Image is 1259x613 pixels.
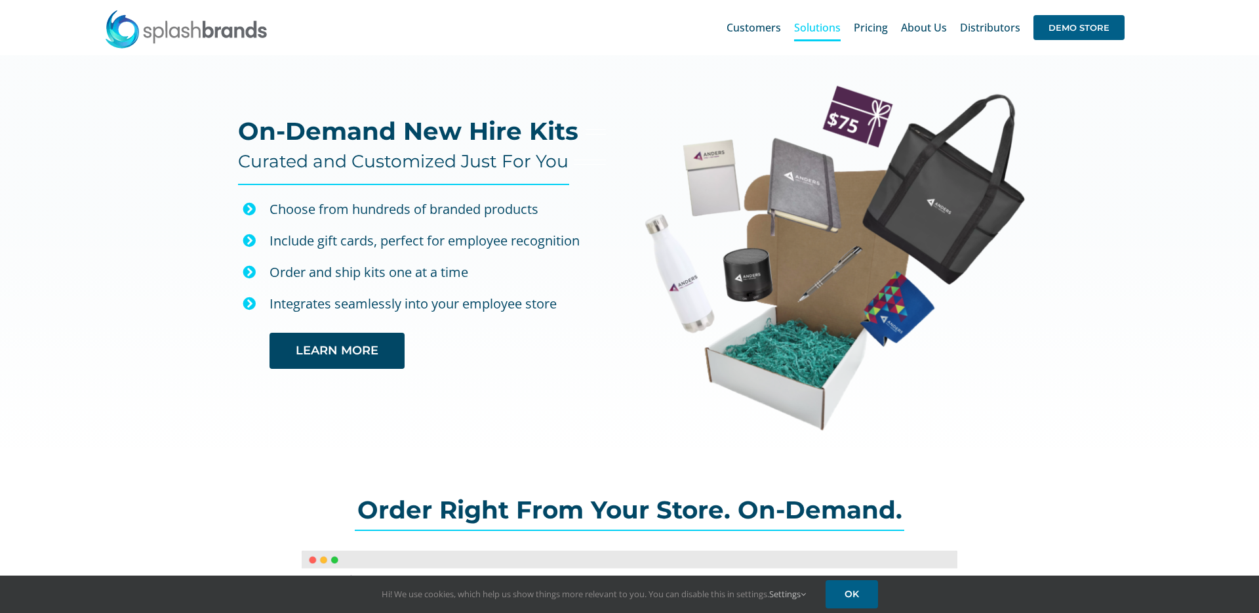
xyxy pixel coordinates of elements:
[727,7,1125,49] nav: Main Menu
[238,151,569,172] h4: Curated and Customized Just For You
[826,580,878,608] a: OK
[854,7,888,49] a: Pricing
[1033,15,1125,40] span: DEMO STORE
[238,118,578,144] h2: On-Demand New Hire Kits
[960,22,1020,33] span: Distributors
[901,22,947,33] span: About Us
[382,588,806,600] span: Hi! We use cookies, which help us show things more relevant to you. You can disable this in setti...
[296,344,378,358] span: LEARN MORE
[270,230,606,252] div: Include gift cards, perfect for employee recognition
[270,198,606,221] div: Choose from hundreds of branded products
[769,588,806,600] a: Settings
[1033,7,1125,49] a: DEMO STORE
[794,22,841,33] span: Solutions
[644,84,1026,431] img: Anders New Hire Kit Web Image-01
[727,7,781,49] a: Customers
[854,22,888,33] span: Pricing
[270,293,606,315] p: Integrates seamlessly into your employee store
[727,22,781,33] span: Customers
[960,7,1020,49] a: Distributors
[104,9,268,49] img: SplashBrands.com Logo
[270,333,405,369] a: LEARN MORE
[357,495,902,524] span: Order Right From Your Store. On-Demand.
[270,261,606,284] p: Order and ship kits one at a time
